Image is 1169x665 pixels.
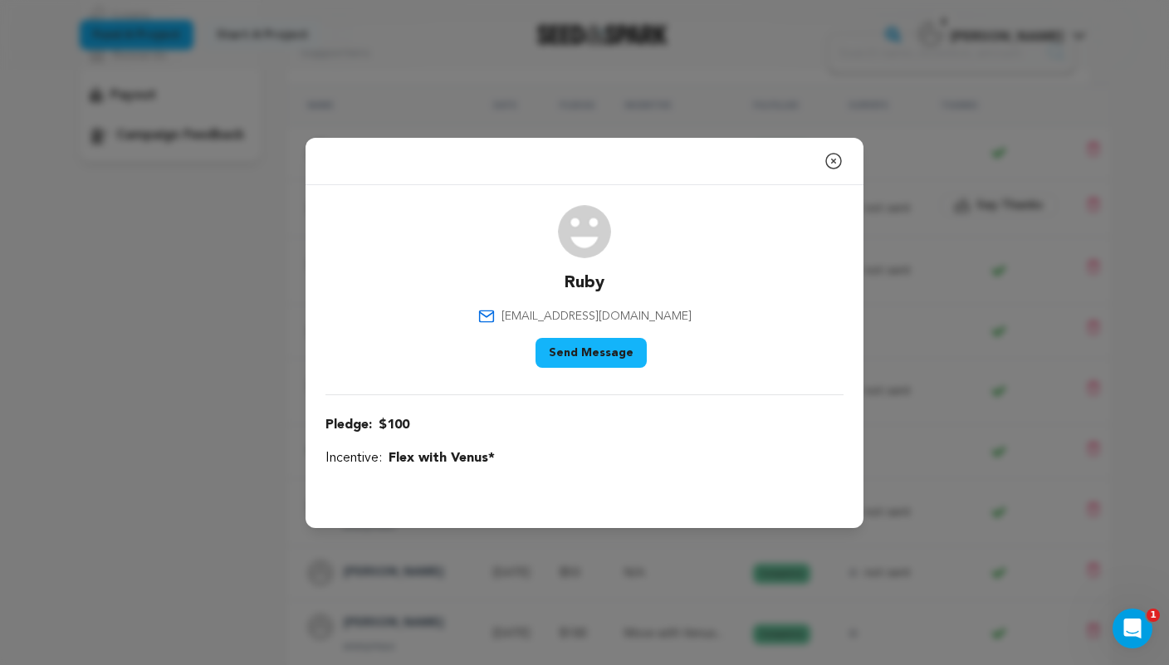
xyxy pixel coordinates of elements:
span: $100 [379,415,409,435]
span: Incentive: [325,448,382,468]
button: Send Message [536,338,647,368]
span: [EMAIL_ADDRESS][DOMAIN_NAME] [501,308,692,325]
span: Pledge: [325,415,372,435]
iframe: Intercom live chat [1113,609,1152,648]
img: user.png [558,205,611,258]
span: Flex with Venus* [389,448,495,468]
p: Ruby [565,271,604,295]
span: 1 [1147,609,1160,622]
